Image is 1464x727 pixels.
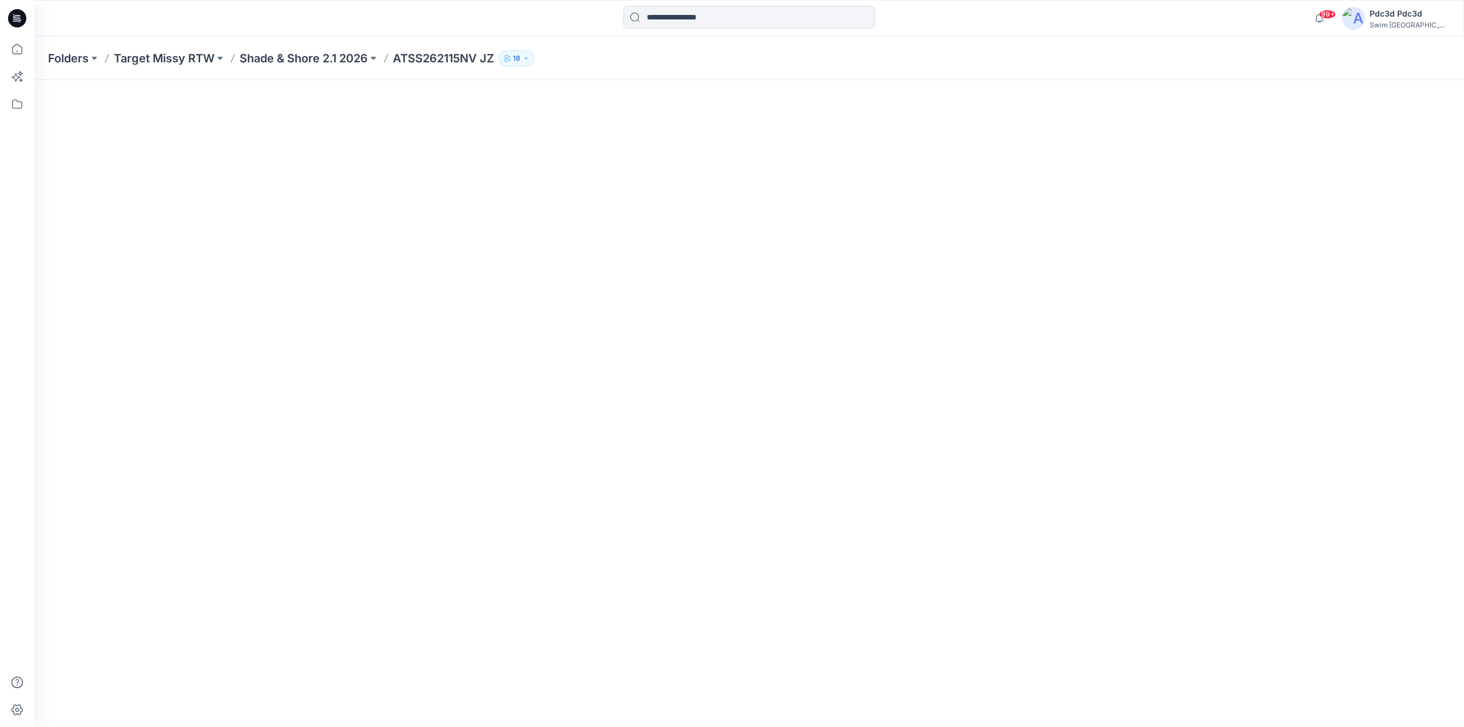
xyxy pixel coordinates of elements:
[393,50,494,66] p: ATSS262115NV JZ
[499,50,535,66] button: 18
[114,50,214,66] a: Target Missy RTW
[1342,7,1365,30] img: avatar
[1319,10,1336,19] span: 99+
[34,80,1464,727] iframe: edit-style
[240,50,368,66] a: Shade & Shore 2.1 2026
[1370,7,1450,21] div: Pdc3d Pdc3d
[48,50,89,66] a: Folders
[1370,21,1450,29] div: Swim [GEOGRAPHIC_DATA]
[513,52,520,65] p: 18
